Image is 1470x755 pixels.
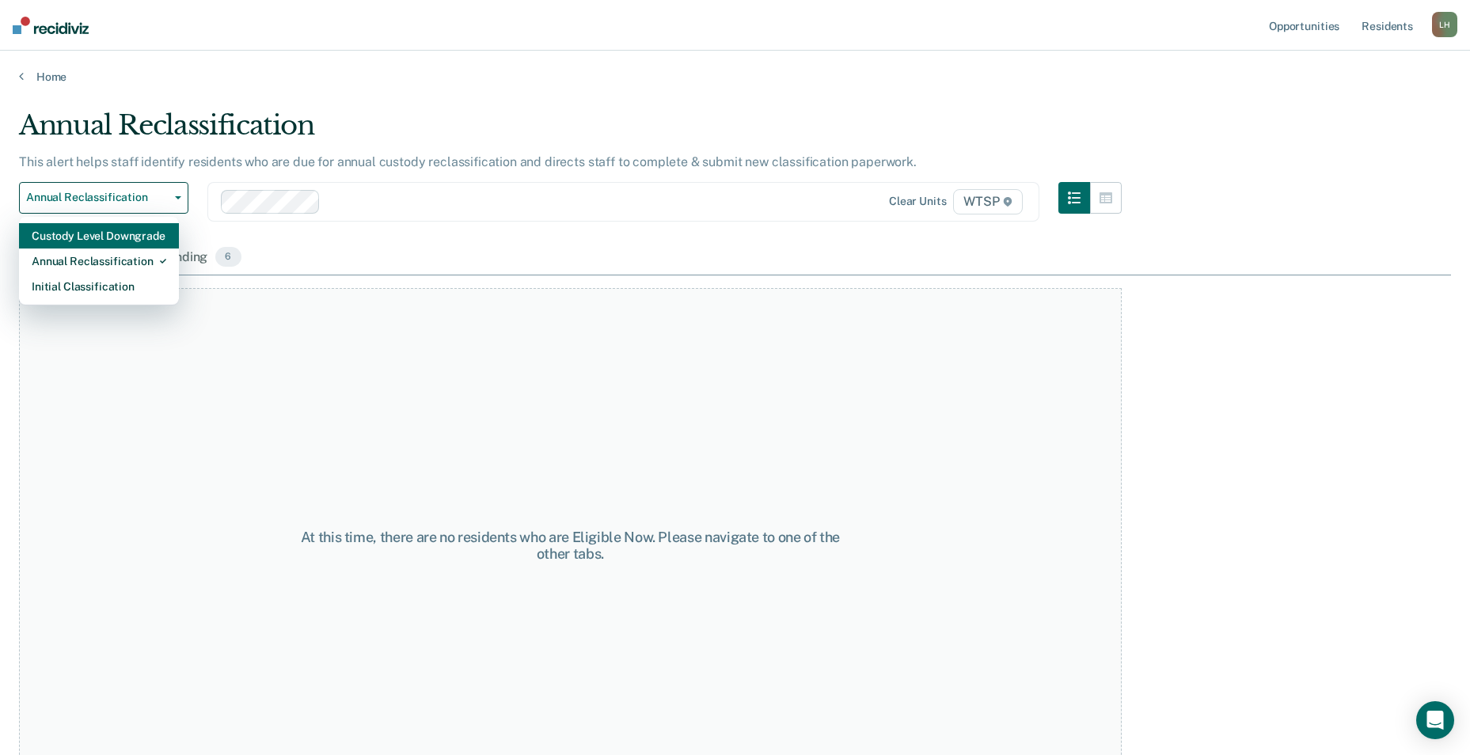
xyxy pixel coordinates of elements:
div: Pending6 [157,241,244,275]
a: Home [19,70,1451,84]
button: LH [1432,12,1457,37]
div: L H [1432,12,1457,37]
div: Annual Reclassification [32,249,166,274]
div: Clear units [889,195,947,208]
div: Annual Reclassification [19,109,1122,154]
button: Annual Reclassification [19,182,188,214]
p: This alert helps staff identify residents who are due for annual custody reclassification and dir... [19,154,917,169]
div: Open Intercom Messenger [1416,701,1454,739]
div: At this time, there are no residents who are Eligible Now. Please navigate to one of the other tabs. [295,529,845,563]
span: 6 [215,247,241,267]
span: Annual Reclassification [26,191,169,204]
div: Custody Level Downgrade [32,223,166,249]
span: WTSP [953,189,1023,214]
div: Initial Classification [32,274,166,299]
img: Recidiviz [13,17,89,34]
